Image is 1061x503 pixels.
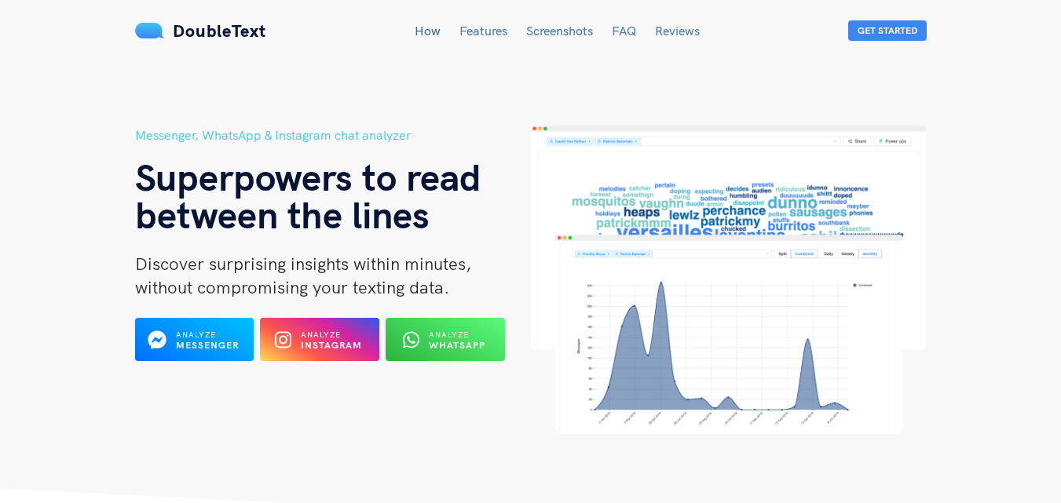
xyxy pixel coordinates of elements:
[135,153,481,200] span: Superpowers to read
[531,126,927,434] img: hero
[386,338,505,352] a: Analyze WhatsApp
[135,23,165,38] img: mS3x8y1f88AAAAABJRU5ErkJggg==
[655,23,700,38] a: Reviews
[429,330,469,340] span: Analyze
[459,23,507,38] a: Features
[429,339,485,351] b: WhatsApp
[848,20,927,41] button: Get Started
[176,339,239,351] b: Messenger
[526,23,593,38] a: Screenshots
[612,23,636,38] a: FAQ
[386,318,505,361] button: Analyze WhatsApp
[135,191,430,238] span: between the lines
[135,20,266,42] a: DoubleText
[135,253,471,275] span: Discover surprising insights within minutes,
[176,330,216,340] span: Analyze
[260,318,379,361] button: Analyze Instagram
[135,276,449,298] span: without compromising your texting data.
[260,338,379,352] a: Analyze Instagram
[301,339,362,351] b: Instagram
[415,23,441,38] a: How
[173,20,266,42] span: DoubleText
[135,318,254,361] button: Analyze Messenger
[135,338,254,352] a: Analyze Messenger
[301,330,341,340] span: Analyze
[135,126,531,145] h5: Messenger, WhatsApp & Instagram chat analyzer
